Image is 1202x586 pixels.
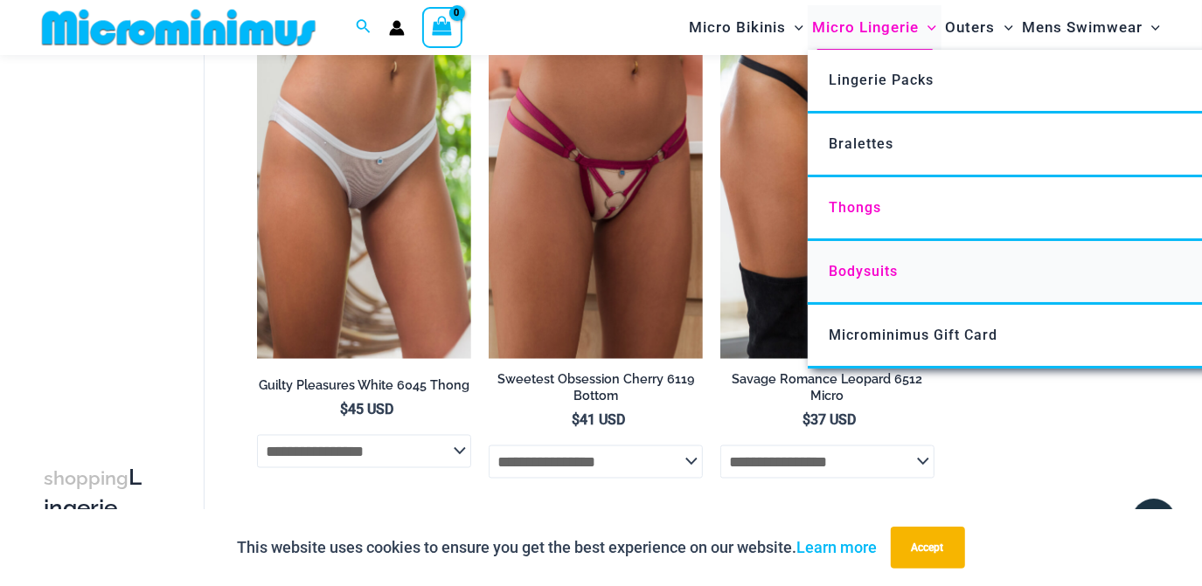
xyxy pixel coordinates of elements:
[829,199,881,216] span: Thongs
[257,38,471,358] img: Guilty Pleasures White 6045 Thong 01
[829,327,997,343] span: Microminimus Gift Card
[1018,5,1164,50] a: Mens SwimwearMenu ToggleMenu Toggle
[808,5,941,50] a: Micro LingerieMenu ToggleMenu Toggle
[720,371,935,410] a: Savage Romance Leopard 6512 Micro
[720,38,935,358] img: Savage Romance Leopard 6512 Micro 01
[1143,5,1160,50] span: Menu Toggle
[340,401,348,417] span: $
[786,5,803,50] span: Menu Toggle
[829,135,893,152] span: Bralettes
[489,371,703,403] h2: Sweetest Obsession Cherry 6119 Bottom
[340,401,393,417] bdi: 45 USD
[44,59,201,408] iframe: TrustedSite Certified
[572,411,625,428] bdi: 41 USD
[238,534,878,561] p: This website uses cookies to ensure you get the best experience on our website.
[812,5,919,50] span: Micro Lingerie
[891,527,965,569] button: Accept
[682,3,1167,52] nav: Site Navigation
[996,5,1013,50] span: Menu Toggle
[689,5,786,50] span: Micro Bikinis
[489,371,703,410] a: Sweetest Obsession Cherry 6119 Bottom
[389,20,405,36] a: Account icon link
[919,5,936,50] span: Menu Toggle
[720,38,935,358] a: Savage Romance Leopard 6512 Micro 01Savage Romance Leopard 6512 Micro 02Savage Romance Leopard 65...
[44,466,129,488] span: shopping
[44,462,142,551] h3: Lingerie Thongs
[946,5,996,50] span: Outers
[829,72,934,88] span: Lingerie Packs
[257,377,471,394] h2: Guilty Pleasures White 6045 Thong
[257,38,471,358] a: Guilty Pleasures White 6045 Thong 01Guilty Pleasures White 1045 Bra 6045 Thong 06Guilty Pleasures...
[35,8,323,47] img: MM SHOP LOGO FLAT
[941,5,1018,50] a: OutersMenu ToggleMenu Toggle
[356,17,372,38] a: Search icon link
[803,411,857,428] bdi: 37 USD
[797,538,878,556] a: Learn more
[1022,5,1143,50] span: Mens Swimwear
[572,411,580,428] span: $
[422,7,462,47] a: View Shopping Cart, empty
[803,411,811,428] span: $
[684,5,808,50] a: Micro BikinisMenu ToggleMenu Toggle
[489,38,703,358] a: Sweetest Obsession Cherry 6119 Bottom 1939 01Sweetest Obsession Cherry 1129 Bra 6119 Bottom 1939 ...
[489,38,703,358] img: Sweetest Obsession Cherry 6119 Bottom 1939 01
[257,377,471,400] a: Guilty Pleasures White 6045 Thong
[829,263,898,279] span: Bodysuits
[720,371,935,403] h2: Savage Romance Leopard 6512 Micro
